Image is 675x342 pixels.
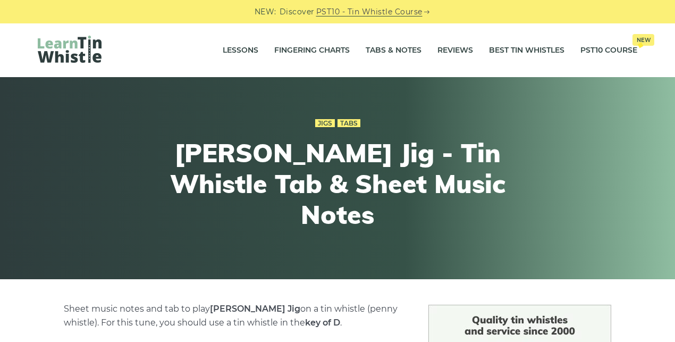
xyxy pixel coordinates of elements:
a: Jigs [315,119,335,128]
a: Tabs & Notes [366,37,421,64]
img: LearnTinWhistle.com [38,36,102,63]
a: PST10 CourseNew [580,37,637,64]
a: Lessons [223,37,258,64]
strong: [PERSON_NAME] Jig [210,304,300,314]
p: Sheet music notes and tab to play on a tin whistle (penny whistle). For this tune, you should use... [64,302,403,330]
a: Fingering Charts [274,37,350,64]
span: New [632,34,654,46]
h1: [PERSON_NAME] Jig - Tin Whistle Tab & Sheet Music Notes [142,138,533,230]
a: Best Tin Whistles [489,37,564,64]
a: Reviews [437,37,473,64]
a: Tabs [338,119,360,128]
strong: key of D [305,318,340,328]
